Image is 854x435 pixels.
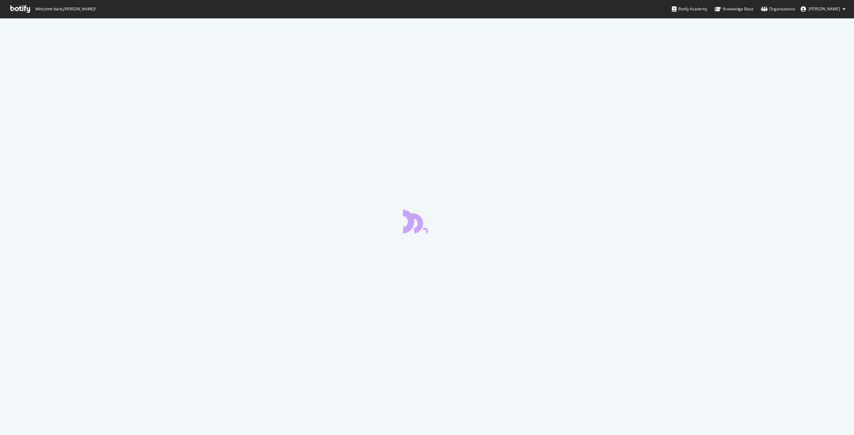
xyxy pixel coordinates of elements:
div: Botify Academy [672,6,707,12]
span: Welcome back, [PERSON_NAME] ! [35,6,95,12]
div: Knowledge Base [715,6,754,12]
div: Organizations [761,6,795,12]
button: [PERSON_NAME] [795,4,851,14]
div: animation [403,209,451,233]
span: Sergiy Ryvkin [809,6,840,12]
